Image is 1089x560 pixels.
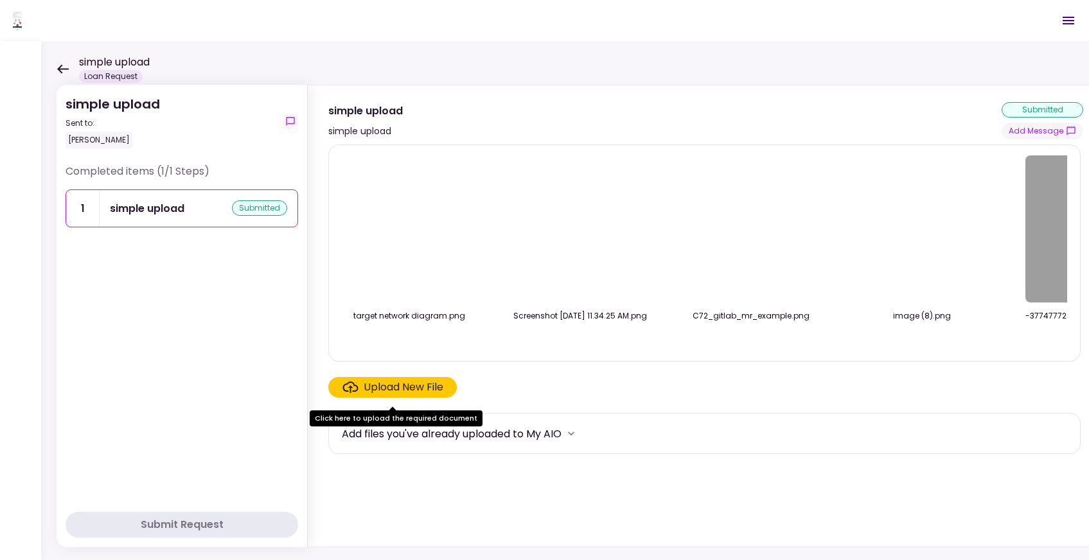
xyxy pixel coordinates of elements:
[13,11,22,30] img: Partner icon
[66,512,298,538] button: Submit Request
[141,517,224,532] div: Submit Request
[110,200,184,216] div: simple upload
[66,118,160,129] div: Sent to:
[310,410,483,426] div: Click here to upload the required document
[328,377,457,398] span: Click here to upload the required document
[684,310,819,322] div: C72_gitlab_mr_example.png
[328,103,403,119] div: simple upload
[66,132,132,148] div: [PERSON_NAME]
[328,123,403,139] div: simple upload
[854,310,989,322] div: image (8).png
[66,94,160,148] div: simple upload
[1002,123,1083,139] button: show-messages
[562,424,581,443] button: more
[364,380,443,395] div: Upload New File
[513,310,648,322] div: Screenshot 2025-03-14 at 11.34.25 AM.png
[66,190,100,227] div: 1
[342,310,477,322] div: target network diagram.png
[1053,5,1084,36] button: Open menu
[66,164,298,189] div: Completed items (1/1 Steps)
[79,55,150,70] h1: simple upload
[342,426,562,442] div: Add files you've already uploaded to My AIO
[232,200,287,216] div: submitted
[79,70,143,83] div: Loan Request
[66,189,298,227] a: 1simple uploadsubmitted
[1002,102,1083,118] div: submitted
[283,114,298,129] button: show-messages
